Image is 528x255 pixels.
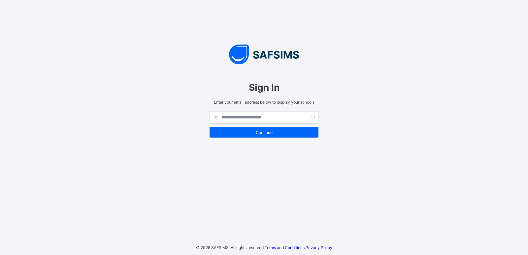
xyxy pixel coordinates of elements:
a: Privacy Policy [306,245,332,250]
span: · [265,245,332,250]
img: SAFSIMS Logo [203,45,325,64]
span: Enter your email address below to display your schools [210,100,318,105]
span: © 2025 SAFSIMS. All rights reserved. [196,245,265,250]
span: Continue [214,130,313,135]
a: Terms and Conditions [265,245,305,250]
span: Sign In [210,82,318,93]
